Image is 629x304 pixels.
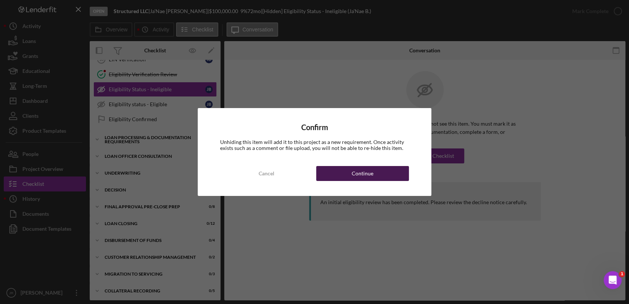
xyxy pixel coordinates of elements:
[220,123,409,132] h4: Confirm
[619,271,625,277] span: 1
[352,166,373,181] div: Continue
[604,271,622,289] iframe: Intercom live chat
[220,139,409,151] div: Unhiding this item will add it to this project as a new requirement. Once activity exists such as...
[220,166,312,181] button: Cancel
[316,166,408,181] button: Continue
[259,166,274,181] div: Cancel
